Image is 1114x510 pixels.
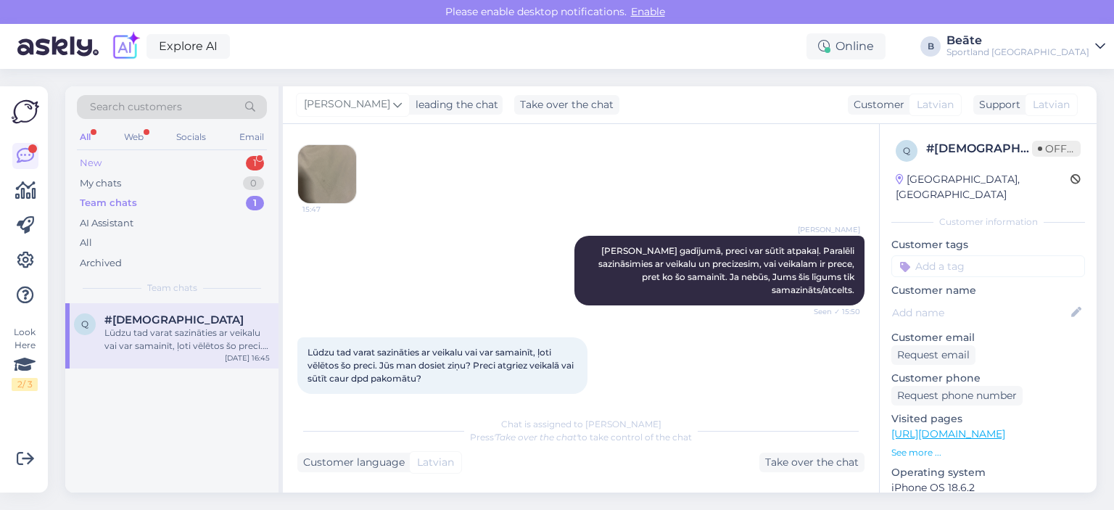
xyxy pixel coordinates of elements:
div: leading the chat [410,97,498,112]
p: Customer email [891,330,1085,345]
span: Offline [1032,141,1081,157]
span: 15:47 [302,204,357,215]
span: q [903,145,910,156]
input: Add a tag [891,255,1085,277]
div: AI Assistant [80,216,133,231]
span: Lūdzu tad varat sazināties ar veikalu vai var samainīt, ļoti vēlētos šo preci. Jūs man dosiet ziņ... [308,347,576,384]
span: #qjruzzmp [104,313,244,326]
p: Customer phone [891,371,1085,386]
span: [PERSON_NAME] gadījumā, preci var sūtīt atpakaļ. Paralēli sazināsimies ar veikalu un precizesim, ... [598,245,857,295]
div: [GEOGRAPHIC_DATA], [GEOGRAPHIC_DATA] [896,172,1070,202]
div: Email [236,128,267,147]
div: Request email [891,345,975,365]
div: Look Here [12,326,38,391]
img: Attachment [298,145,356,203]
div: 0 [243,176,264,191]
p: Customer name [891,283,1085,298]
div: All [80,236,92,250]
span: Chat is assigned to [PERSON_NAME] [501,419,661,429]
div: Customer language [297,455,405,470]
div: Lūdzu tad varat sazināties ar veikalu vai var samainīt, ļoti vēlētos šo preci. Jūs man dosiet ziņ... [104,326,270,353]
div: Sportland [GEOGRAPHIC_DATA] [946,46,1089,58]
div: B [920,36,941,57]
div: All [77,128,94,147]
p: Customer tags [891,237,1085,252]
div: # [DEMOGRAPHIC_DATA] [926,140,1032,157]
span: Latvian [417,455,454,470]
img: explore-ai [110,31,141,62]
div: Socials [173,128,209,147]
span: Latvian [1033,97,1070,112]
div: Web [121,128,147,147]
img: Askly Logo [12,98,39,126]
i: 'Take over the chat' [494,432,578,443]
div: 1 [246,156,264,170]
p: Visited pages [891,411,1085,427]
a: BeāteSportland [GEOGRAPHIC_DATA] [946,35,1105,58]
div: [DATE] 16:45 [225,353,270,363]
span: Enable [627,5,669,18]
div: My chats [80,176,121,191]
a: [URL][DOMAIN_NAME] [891,427,1005,440]
div: Online [806,33,886,59]
span: [PERSON_NAME] [304,96,390,112]
div: New [80,156,102,170]
div: Archived [80,256,122,271]
div: Beāte [946,35,1089,46]
span: Team chats [147,281,197,295]
a: Explore AI [147,34,230,59]
span: 16:45 [302,395,356,406]
div: 1 [246,196,264,210]
div: Request phone number [891,386,1023,406]
span: Seen ✓ 15:50 [806,306,860,317]
div: Take over the chat [514,95,619,115]
input: Add name [892,305,1068,321]
div: Customer information [891,215,1085,229]
div: Take over the chat [759,453,865,472]
div: 2 / 3 [12,378,38,391]
span: [PERSON_NAME] [798,224,860,235]
div: Customer [848,97,904,112]
span: Search customers [90,99,182,115]
p: See more ... [891,446,1085,459]
span: q [81,318,88,329]
p: iPhone OS 18.6.2 [891,480,1085,495]
span: Latvian [917,97,954,112]
div: Support [973,97,1020,112]
p: Operating system [891,465,1085,480]
span: Press to take control of the chat [470,432,692,443]
div: Team chats [80,196,137,210]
